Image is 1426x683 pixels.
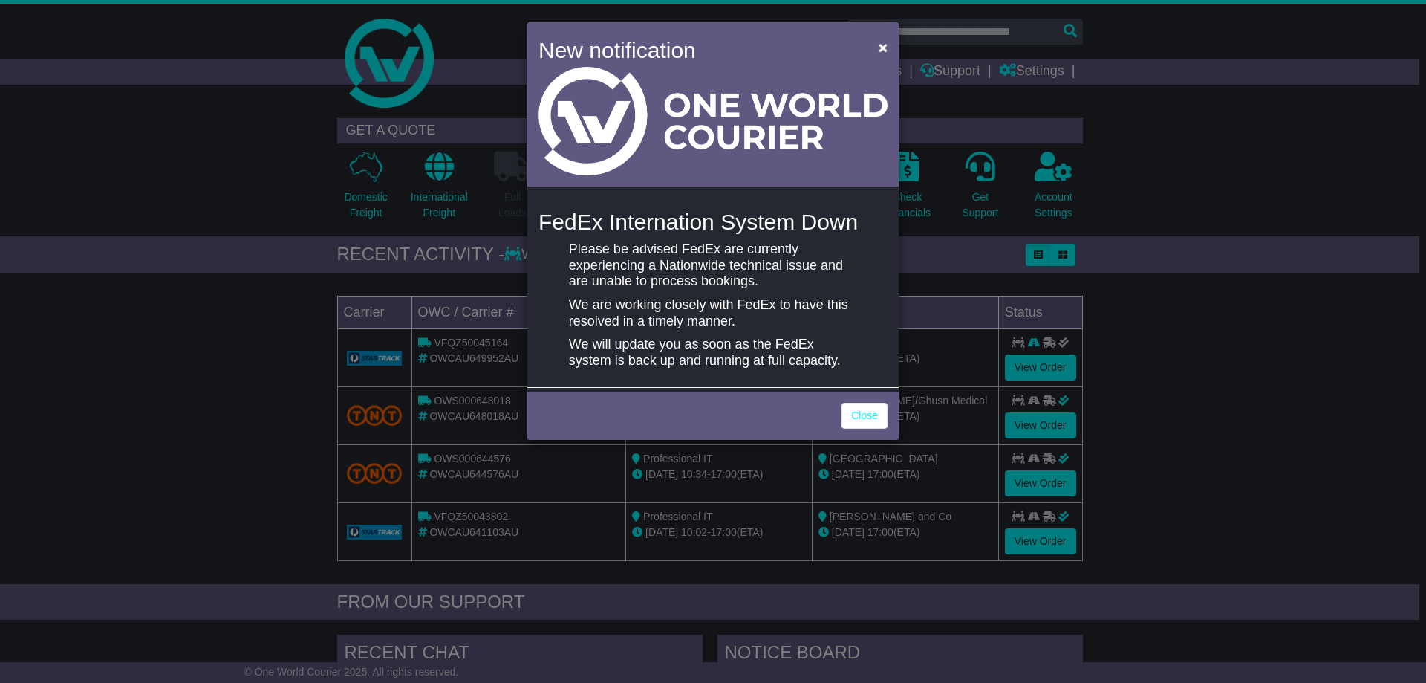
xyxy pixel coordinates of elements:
[841,403,888,429] a: Close
[538,33,857,67] h4: New notification
[569,297,857,329] p: We are working closely with FedEx to have this resolved in a timely manner.
[569,242,857,290] p: Please be advised FedEx are currently experiencing a Nationwide technical issue and are unable to...
[538,210,888,234] h4: FedEx Internation System Down
[569,337,857,369] p: We will update you as soon as the FedEx system is back up and running at full capacity.
[879,39,888,56] span: ×
[538,67,888,175] img: Light
[871,32,895,62] button: Close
